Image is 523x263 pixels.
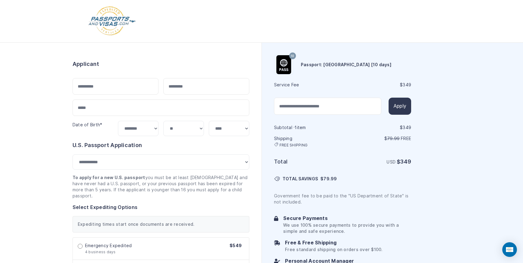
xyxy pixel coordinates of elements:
div: $ [343,124,411,131]
p: We use 100% secure payments to provide you with a simple and safe experience. [283,222,411,234]
span: Free [401,136,411,141]
span: 1 [295,125,297,130]
div: $ [343,82,411,88]
strong: To apply for a new U.S. passport [73,175,145,180]
span: 10 [291,52,294,60]
span: 349 [403,125,411,130]
button: Apply [389,98,411,115]
span: 79.99 [323,176,337,181]
img: Product Name [274,55,293,74]
h6: Select Expediting Options [73,204,249,211]
h6: Free & Free Shipping [285,239,382,247]
label: Date of Birth* [73,122,102,127]
span: 79.99 [387,136,400,141]
span: 349 [400,158,411,165]
h6: Passport: [GEOGRAPHIC_DATA] [10 days] [301,62,391,68]
p: Free standard shipping on orders over $100. [285,247,382,253]
h6: Subtotal · item [274,124,342,131]
div: Open Intercom Messenger [502,242,517,257]
h6: Service Fee [274,82,342,88]
span: $549 [229,243,242,248]
h6: Shipping [274,135,342,148]
p: Government fee to be paid to the "US Department of State" is not included. [274,193,411,205]
h6: Secure Payments [283,215,411,222]
h6: Applicant [73,60,99,68]
img: Logo [88,6,136,36]
div: Expediting times start once documents are received. [73,216,249,232]
h6: Total [274,157,342,166]
span: Emergency Expedited [85,243,132,249]
strong: $ [397,158,411,165]
span: TOTAL SAVINGS [283,176,318,182]
p: you must be at least [DEMOGRAPHIC_DATA] and have never had a U.S. passport, or your previous pass... [73,175,249,199]
span: USD [386,160,396,164]
h6: U.S. Passport Application [73,141,249,150]
span: 349 [403,82,411,87]
span: $ [320,176,337,182]
span: 4 business days [85,250,116,254]
p: $ [343,135,411,142]
span: FREE SHIPPING [279,143,308,148]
